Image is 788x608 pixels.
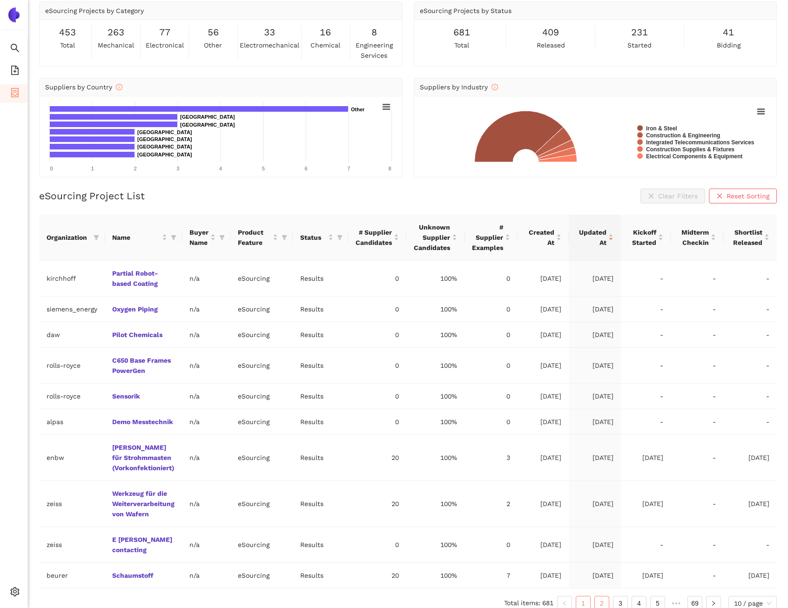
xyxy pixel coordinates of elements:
[348,261,406,297] td: 0
[230,481,293,527] td: eSourcing
[646,125,677,132] text: Iron & Steel
[465,563,518,588] td: 7
[465,215,518,261] th: this column's title is # Supplier Examples,this column is sortable
[723,25,734,40] span: 41
[182,481,230,527] td: n/a
[723,435,777,481] td: [DATE]
[39,409,105,435] td: alpas
[420,7,512,14] span: eSourcing Projects by Status
[180,122,235,128] text: [GEOGRAPHIC_DATA]
[518,435,568,481] td: [DATE]
[671,527,723,563] td: -
[230,348,293,384] td: eSourcing
[621,481,671,527] td: [DATE]
[39,189,145,203] h2: eSourcing Project List
[230,322,293,348] td: eSourcing
[293,384,348,409] td: Results
[348,527,406,563] td: 0
[631,25,648,40] span: 231
[518,409,568,435] td: [DATE]
[293,322,348,348] td: Results
[671,563,723,588] td: -
[406,297,465,322] td: 100%
[59,25,76,40] span: 453
[137,144,192,149] text: [GEOGRAPHIC_DATA]
[525,227,554,248] span: Created At
[137,129,192,135] text: [GEOGRAPHIC_DATA]
[723,563,777,588] td: [DATE]
[116,84,122,90] span: info-circle
[621,348,671,384] td: -
[406,261,465,297] td: 100%
[472,222,503,253] span: # Supplier Examples
[569,261,621,297] td: [DATE]
[348,409,406,435] td: 0
[518,481,568,527] td: [DATE]
[576,227,606,248] span: Updated At
[465,481,518,527] td: 2
[569,481,621,527] td: [DATE]
[137,136,192,142] text: [GEOGRAPHIC_DATA]
[92,230,101,244] span: filter
[406,481,465,527] td: 100%
[723,527,777,563] td: -
[182,348,230,384] td: n/a
[112,232,160,243] span: Name
[240,40,299,50] span: electromechanical
[492,84,498,90] span: info-circle
[671,261,723,297] td: -
[176,166,179,171] text: 3
[406,435,465,481] td: 100%
[678,227,708,248] span: Midterm Checkin
[465,348,518,384] td: 0
[304,166,307,171] text: 6
[39,481,105,527] td: zeiss
[293,348,348,384] td: Results
[137,152,192,157] text: [GEOGRAPHIC_DATA]
[39,348,105,384] td: rolls-royce
[569,297,621,322] td: [DATE]
[569,409,621,435] td: [DATE]
[335,230,344,244] span: filter
[406,215,465,261] th: this column's title is Unknown Supplier Candidates,this column is sortable
[348,435,406,481] td: 20
[518,297,568,322] td: [DATE]
[621,297,671,322] td: -
[671,481,723,527] td: -
[723,261,777,297] td: -
[262,166,265,171] text: 5
[671,348,723,384] td: -
[182,215,230,261] th: this column's title is Buyer Name,this column is sortable
[542,25,559,40] span: 409
[347,166,350,171] text: 7
[569,348,621,384] td: [DATE]
[621,563,671,588] td: [DATE]
[230,527,293,563] td: eSourcing
[108,25,124,40] span: 263
[280,225,289,250] span: filter
[238,227,271,248] span: Product Feature
[182,261,230,297] td: n/a
[621,527,671,563] td: -
[351,107,365,112] text: Other
[146,40,184,50] span: electronical
[671,215,723,261] th: this column's title is Midterm Checkin,this column is sortable
[169,230,178,244] span: filter
[39,297,105,322] td: siemens_energy
[716,193,723,200] span: close
[465,409,518,435] td: 0
[134,166,136,171] text: 2
[723,215,777,261] th: this column's title is Shortlist Released,this column is sortable
[293,297,348,322] td: Results
[171,235,176,240] span: filter
[300,232,326,243] span: Status
[39,261,105,297] td: kirchhoff
[182,384,230,409] td: n/a
[628,227,656,248] span: Kickoff Started
[47,232,90,243] span: Organization
[230,384,293,409] td: eSourcing
[10,85,20,103] span: container
[727,191,769,201] span: Reset Sorting
[182,435,230,481] td: n/a
[453,25,470,40] span: 681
